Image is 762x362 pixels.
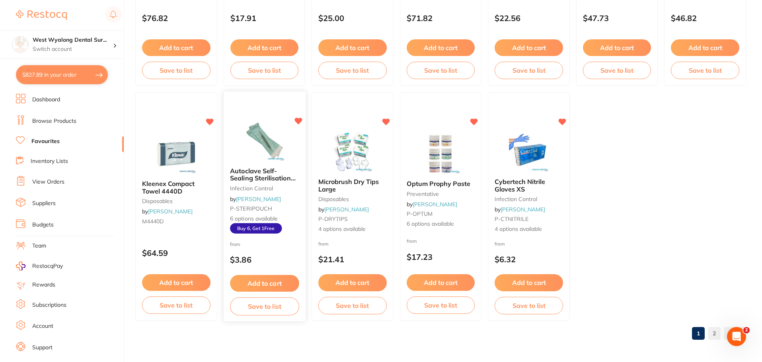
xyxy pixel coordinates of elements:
button: Save to list [495,62,563,79]
small: infection control [230,185,299,192]
small: disposables [142,198,210,204]
b: Cybertech Nitrile Gloves XS [495,178,563,193]
span: M4440D [142,218,164,225]
a: [PERSON_NAME] [413,201,457,208]
button: $827.89 in your order [16,65,108,84]
button: Save to list [142,296,210,314]
button: Add to cart [230,275,299,292]
a: Team [32,242,46,250]
a: [PERSON_NAME] [148,208,193,215]
span: by [230,196,281,203]
button: Add to cart [318,274,387,291]
iframe: Intercom live chat [727,327,746,346]
span: Buy 6, Get 1 Free [230,223,282,233]
button: Add to cart [230,39,299,56]
b: Microbrush Dry Tips Large [318,178,387,193]
p: $3.86 [230,256,299,265]
span: from [407,238,417,244]
a: Rewards [32,281,55,289]
span: 6 options available [407,220,475,228]
p: $21.41 [318,255,387,264]
button: Add to cart [142,39,210,56]
span: by [407,201,457,208]
small: preventative [407,191,475,197]
p: Switch account [33,45,113,53]
a: Subscriptions [32,301,66,309]
button: Add to cart [495,274,563,291]
button: Add to cart [318,39,387,56]
button: Save to list [495,297,563,314]
span: 6 options available [230,215,299,223]
a: Dashboard [32,96,60,104]
p: $17.91 [230,14,299,23]
span: from [230,241,240,247]
a: Favourites [31,137,60,145]
button: Add to cart [671,39,739,56]
span: P-CTNITRILE [495,215,528,223]
span: Autoclave Self-Sealing Sterilisation Pouches 200/pk [230,167,296,190]
img: RestocqPay [16,261,25,271]
a: RestocqPay [16,261,63,271]
a: Browse Products [32,117,76,125]
span: 4 options available [495,225,563,233]
b: Optum Prophy Paste [407,180,475,187]
p: $47.73 [583,14,651,23]
a: View Orders [32,178,64,186]
a: Inventory Lists [31,157,68,165]
button: Add to cart [583,39,651,56]
button: Add to cart [495,39,563,56]
span: Kleenex Compact Towel 4440D [142,180,195,195]
span: Cybertech Nitrile Gloves XS [495,178,545,193]
p: $6.32 [495,255,563,264]
button: Save to list [230,62,299,79]
span: P-DRYTIPS [318,215,348,223]
small: disposables [318,196,387,202]
img: Optum Prophy Paste [415,134,466,174]
span: by [318,206,369,213]
span: 4 options available [318,225,387,233]
p: $22.56 [495,14,563,23]
a: Support [32,344,53,352]
button: Save to list [318,297,387,314]
span: by [495,206,545,213]
a: [PERSON_NAME] [324,206,369,213]
button: Save to list [671,62,739,79]
span: RestocqPay [32,262,63,270]
button: Add to cart [142,274,210,291]
p: $71.82 [407,14,475,23]
span: P-STERIPOUCH [230,205,272,212]
button: Save to list [142,62,210,79]
img: Autoclave Self-Sealing Sterilisation Pouches 200/pk [238,121,290,161]
a: [PERSON_NAME] [236,196,281,203]
button: Save to list [230,298,299,316]
img: Restocq Logo [16,10,67,20]
button: Add to cart [407,274,475,291]
img: Kleenex Compact Towel 4440D [150,134,202,174]
a: Suppliers [32,199,56,207]
small: infection control [495,196,563,202]
p: $64.59 [142,248,210,257]
span: from [495,241,505,247]
img: Cybertech Nitrile Gloves XS [503,132,555,172]
img: West Wyalong Dental Surgery (DentalTown 4) [12,37,28,52]
p: $46.82 [671,14,739,23]
p: $25.00 [318,14,387,23]
span: Optum Prophy Paste [407,180,470,188]
button: Save to list [583,62,651,79]
p: $76.82 [142,14,210,23]
h4: West Wyalong Dental Surgery (DentalTown 4) [33,36,113,44]
button: Add to cart [407,39,475,56]
span: 2 [743,327,750,333]
span: by [142,208,193,215]
b: Kleenex Compact Towel 4440D [142,180,210,195]
a: Restocq Logo [16,6,67,24]
a: 1 [692,325,705,341]
a: [PERSON_NAME] [501,206,545,213]
button: Save to list [318,62,387,79]
img: Microbrush Dry Tips Large [327,132,378,172]
a: 2 [708,325,721,341]
span: P-OPTUM [407,210,433,217]
b: Autoclave Self-Sealing Sterilisation Pouches 200/pk [230,167,299,182]
span: from [318,241,329,247]
a: Budgets [32,221,54,229]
